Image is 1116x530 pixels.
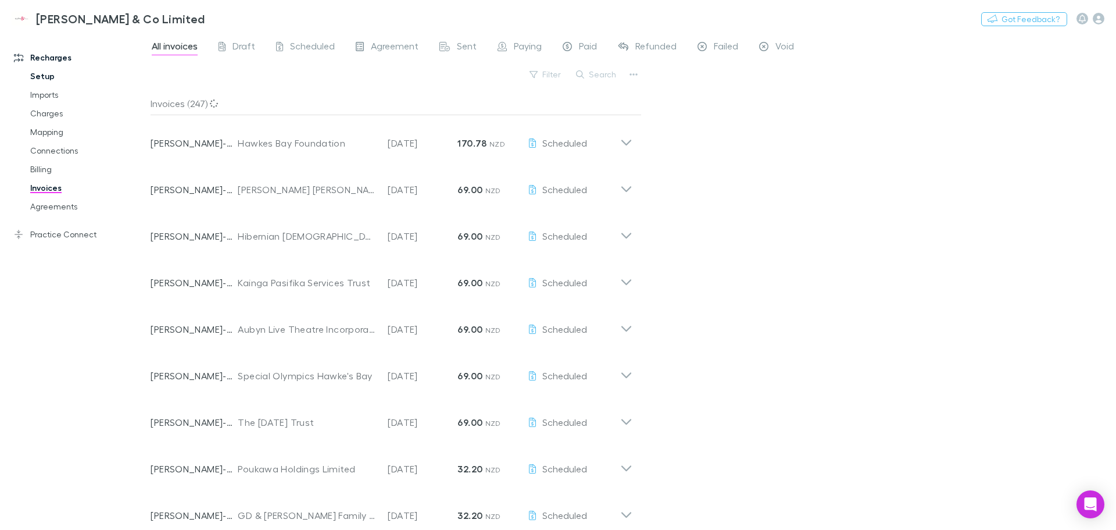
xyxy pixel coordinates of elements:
[2,48,157,67] a: Recharges
[388,415,457,429] p: [DATE]
[388,136,457,150] p: [DATE]
[485,279,501,288] span: NZD
[542,184,587,195] span: Scheduled
[19,141,157,160] a: Connections
[238,276,376,290] div: Kainga Pasifika Services Trust
[457,323,482,335] strong: 69.00
[388,322,457,336] p: [DATE]
[1076,490,1104,518] div: Open Intercom Messenger
[238,508,376,522] div: GD & [PERSON_NAME] Family Trust
[151,508,238,522] p: [PERSON_NAME]-0078
[388,462,457,476] p: [DATE]
[238,415,376,429] div: The [DATE] Trust
[457,230,482,242] strong: 69.00
[579,40,597,55] span: Paid
[570,67,623,81] button: Search
[19,104,157,123] a: Charges
[485,419,501,428] span: NZD
[524,67,568,81] button: Filter
[141,441,642,488] div: [PERSON_NAME]-0027Poukawa Holdings Limited[DATE]32.20 NZDScheduled
[485,512,501,521] span: NZD
[141,255,642,301] div: [PERSON_NAME]-0008Kainga Pasifika Services Trust[DATE]69.00 NZDScheduled
[775,40,794,55] span: Void
[151,322,238,336] p: [PERSON_NAME]-0032
[141,208,642,255] div: [PERSON_NAME]-0052Hibernian [DEMOGRAPHIC_DATA] Benefit Society Branch 172[DATE]69.00 NZDScheduled
[238,229,376,243] div: Hibernian [DEMOGRAPHIC_DATA] Benefit Society Branch 172
[151,415,238,429] p: [PERSON_NAME]-0054
[290,40,335,55] span: Scheduled
[238,369,376,383] div: Special Olympics Hawke's Bay
[2,225,157,244] a: Practice Connect
[485,233,501,241] span: NZD
[457,40,477,55] span: Sent
[233,40,255,55] span: Draft
[371,40,419,55] span: Agreement
[238,183,376,197] div: [PERSON_NAME] [PERSON_NAME]
[457,510,482,521] strong: 32.20
[388,229,457,243] p: [DATE]
[514,40,542,55] span: Paying
[485,326,501,335] span: NZD
[151,462,238,476] p: [PERSON_NAME]-0027
[542,417,587,428] span: Scheduled
[36,12,205,26] h3: [PERSON_NAME] & Co Limited
[542,230,587,241] span: Scheduled
[542,510,587,521] span: Scheduled
[151,369,238,383] p: [PERSON_NAME]-0097
[457,277,482,289] strong: 69.00
[152,40,198,55] span: All invoices
[19,160,157,179] a: Billing
[457,417,482,428] strong: 69.00
[141,394,642,441] div: [PERSON_NAME]-0054The [DATE] Trust[DATE]69.00 NZDScheduled
[151,136,238,150] p: [PERSON_NAME]-0095
[238,136,376,150] div: Hawkes Bay Foundation
[12,12,31,26] img: Epplett & Co Limited's Logo
[485,186,501,195] span: NZD
[981,12,1067,26] button: Got Feedback?
[19,123,157,141] a: Mapping
[485,372,501,381] span: NZD
[19,179,157,197] a: Invoices
[141,301,642,348] div: [PERSON_NAME]-0032Aubyn Live Theatre Incorporated[DATE]69.00 NZDScheduled
[542,370,587,381] span: Scheduled
[388,508,457,522] p: [DATE]
[457,463,482,475] strong: 32.20
[714,40,738,55] span: Failed
[19,86,157,104] a: Imports
[141,162,642,208] div: [PERSON_NAME]-0106[PERSON_NAME] [PERSON_NAME][DATE]69.00 NZDScheduled
[238,322,376,336] div: Aubyn Live Theatre Incorporated
[151,276,238,290] p: [PERSON_NAME]-0008
[457,370,482,382] strong: 69.00
[151,229,238,243] p: [PERSON_NAME]-0052
[141,115,642,162] div: [PERSON_NAME]-0095Hawkes Bay Foundation[DATE]170.78 NZDScheduled
[485,465,501,474] span: NZD
[19,67,157,86] a: Setup
[19,197,157,216] a: Agreements
[141,348,642,394] div: [PERSON_NAME]-0097Special Olympics Hawke's Bay[DATE]69.00 NZDScheduled
[489,140,505,148] span: NZD
[388,276,457,290] p: [DATE]
[238,462,376,476] div: Poukawa Holdings Limited
[151,183,238,197] p: [PERSON_NAME]-0106
[388,369,457,383] p: [DATE]
[388,183,457,197] p: [DATE]
[457,137,487,149] strong: 170.78
[542,277,587,288] span: Scheduled
[542,323,587,335] span: Scheduled
[457,184,482,195] strong: 69.00
[542,463,587,474] span: Scheduled
[542,137,587,148] span: Scheduled
[5,5,212,33] a: [PERSON_NAME] & Co Limited
[635,40,677,55] span: Refunded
